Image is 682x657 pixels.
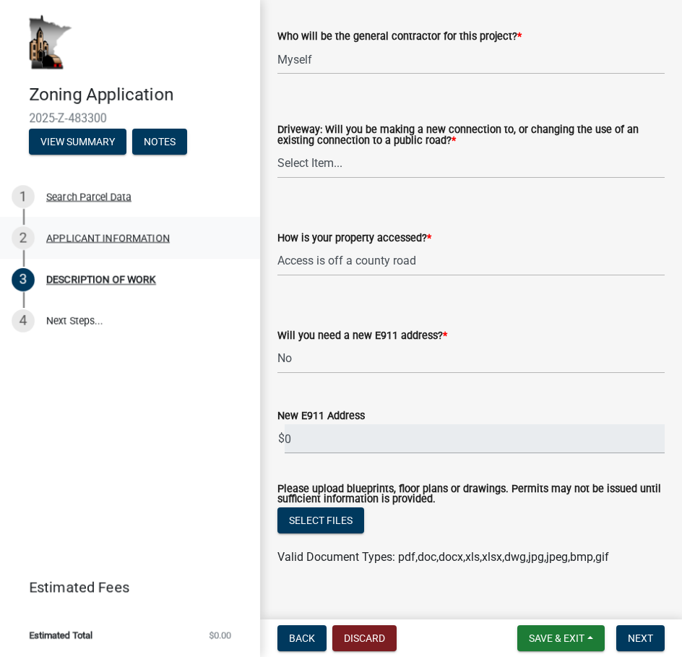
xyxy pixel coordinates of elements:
[277,484,665,505] label: Please upload blueprints, floor plans or drawings. Permits may not be issued until sufficient inf...
[12,226,35,249] div: 2
[29,85,249,106] h4: Zoning Application
[132,137,187,148] wm-modal-confirm: Notes
[277,233,431,244] label: How is your property accessed?
[12,572,237,601] a: Estimated Fees
[332,625,397,651] button: Discard
[277,125,665,146] label: Driveway: Will you be making a new connection to, or changing the use of an existing connection t...
[277,625,327,651] button: Back
[277,507,364,533] button: Select files
[277,331,447,341] label: Will you need a new E911 address?
[277,32,522,42] label: Who will be the general contractor for this project?
[12,268,35,291] div: 3
[132,129,187,155] button: Notes
[46,233,170,243] div: APPLICANT INFORMATION
[29,111,231,125] span: 2025-Z-483300
[277,424,285,454] span: $
[289,632,315,644] span: Back
[12,185,35,208] div: 1
[277,550,609,564] span: Valid Document Types: pdf,doc,docx,xls,xlsx,dwg,jpg,jpeg,bmp,gif
[277,411,365,421] label: New E911 Address
[209,630,231,640] span: $0.00
[46,192,131,202] div: Search Parcel Data
[616,625,665,651] button: Next
[517,625,605,651] button: Save & Exit
[12,309,35,332] div: 4
[628,632,653,644] span: Next
[29,15,72,69] img: Houston County, Minnesota
[29,137,126,148] wm-modal-confirm: Summary
[29,129,126,155] button: View Summary
[529,632,584,644] span: Save & Exit
[29,630,92,640] span: Estimated Total
[46,275,156,285] div: DESCRIPTION OF WORK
